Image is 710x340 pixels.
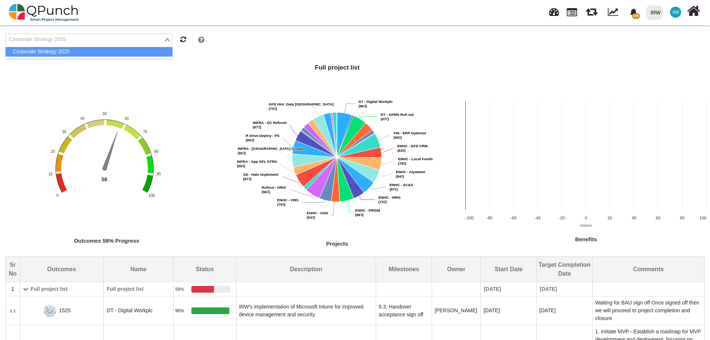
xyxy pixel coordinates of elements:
[651,6,661,19] div: IRW
[236,257,376,282] th: Description
[394,131,427,139] text: (90٪)
[104,283,173,296] span: Full project list
[376,257,432,282] th: Milestones
[680,216,684,220] text: 80
[462,98,710,247] div: Benefits. Highcharts interactive chart.
[332,157,340,202] path: ENHC - GSD, 54%. Outcomes.
[337,157,380,182] path: ENHC - Alyateem, 84%. Outcomes.
[307,157,337,198] path: Rollout - HRIS, 96%. Outcomes.
[398,156,433,161] tspan: ENHC - Local Funds
[481,296,537,325] td: [DATE]
[195,38,204,44] a: Help
[324,113,337,157] path: Rollout - VMS TR&SR, 46%. Outcomes.
[6,257,20,282] th: Sr No
[394,131,427,135] tspan: FIN - ERP Optimize
[277,198,299,206] text: (75٪)
[62,130,67,134] text: 30
[607,216,612,220] text: 20
[304,123,337,157] path: ICT Dashboards, 37%. Outcomes.
[627,6,640,19] div: Notification
[269,102,334,110] text: (70٪)
[307,211,328,219] text: (54٪)
[294,157,337,174] path: INFRA - App OFL STRG, 50%. Outcomes.
[337,116,366,157] path: DT - GPMS Roll out, 87%. Outcomes.
[154,149,159,154] text: 80
[337,112,352,157] path: DT - Digital Workplc, 96%. Outcomes.
[672,10,679,14] span: AM
[559,216,565,220] text: -20
[549,4,559,16] span: Dashboard
[381,112,414,116] tspan: DT - GPMS Roll out
[510,216,516,220] text: -60
[396,169,426,174] tspan: ENHC - Alyateem
[253,120,287,129] text: (67٪)
[337,123,372,157] path: DT - GPMS SDLC, 58%. Outcomes.
[292,141,337,157] path: R Drive Deploy - PS, 85%. Outcomes.
[173,296,236,325] td: 96
[486,216,492,220] text: -80
[337,133,375,157] path: DT - Amanah Ph 2, 5%. Outcomes.
[213,78,461,252] svg: Interactive chart
[379,195,401,199] tspan: ENHC - HRIS
[238,146,304,155] text: (82٪)
[80,117,85,121] text: 40
[593,296,704,325] td: Waiting for BAU sign off Once signed off then we will proceed to project completion and closure
[104,257,174,282] th: Name
[301,130,337,157] path: Rollout - MIS Kenya, 5%. Outcomes.
[670,7,681,18] span: Asad Malik
[537,296,593,325] td: [DATE]
[149,193,155,198] text: 100
[292,154,337,167] path: INFRA - Sudan Google, 82%. Outcomes.
[314,115,337,157] path: GFD Hist_Data Norway, 70%. Outcomes.
[143,130,147,134] text: 70
[213,78,461,252] div: Projects. Highcharts interactive chart.
[381,112,414,121] text: (87٪)
[59,304,71,317] span: 1525
[537,282,593,296] td: 20-06-2027
[535,216,540,220] text: -40
[238,146,304,150] tspan: INFRA - [GEOGRAPHIC_DATA] Google
[43,304,56,317] img: e2e1322c-35cd-485f-bd66-7cfbcc10780a.JPG
[376,296,432,325] td: 6.3. Handover acceptance sign off
[462,98,710,247] svg: Interactive chart
[246,133,280,142] text: (85٪)
[481,257,537,282] th: Start Date
[666,0,686,24] a: AM
[309,119,337,157] path: ENHC -LaunchGood ETL, 38%. Outcomes.
[173,282,236,296] td: 58
[48,172,53,176] text: 10
[51,149,55,154] text: 20
[315,64,360,71] strong: Full project list
[643,0,666,25] a: IRW
[398,144,428,148] tspan: ENHC - GFD CRM
[331,112,337,157] path: Recruitment Portal, 10%. Outcomes.
[481,282,537,296] td: 20-06-2026
[74,238,140,244] text: Outcomes 58% Progress
[390,182,413,191] text: (87٪)
[333,112,337,157] path: GFD - Mauritius, 28%. Outcomes.
[296,131,337,157] path: INFRA - DC Refresh, 67%. Outcomes.
[6,34,173,46] div: Search for option
[174,283,186,295] div: 58%
[157,172,161,176] text: 90
[537,257,593,282] th: Target Completion Date
[326,240,348,247] text: Projects
[355,208,380,217] text: (88٪)
[337,157,374,192] path: ENHC - SC&S, 87%. Outcomes.
[359,99,393,103] tspan: DT - Digital Workplc
[236,296,376,325] td: IRW's implementation of Microsoft Intune for improved device management and security.
[125,117,129,121] text: 60
[390,182,413,186] tspan: ENHC - SC&S
[56,193,58,198] text: 0
[237,159,277,168] text: (50٪)
[262,185,286,193] text: (96٪)
[537,283,592,296] span: [DATE]
[579,223,592,228] text: Values
[6,296,20,325] td: 1.1
[396,169,426,178] text: (84٪)
[302,128,337,157] path: IRUK CRM Data Clean, 24%. Outcomes.
[237,159,277,163] tspan: INFRA - App OFL STRG
[432,296,481,325] td: [PERSON_NAME]
[304,157,337,189] path: ENHC - Tarowork, 25%. Outcomes.
[307,211,328,215] tspan: ENHC - GSD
